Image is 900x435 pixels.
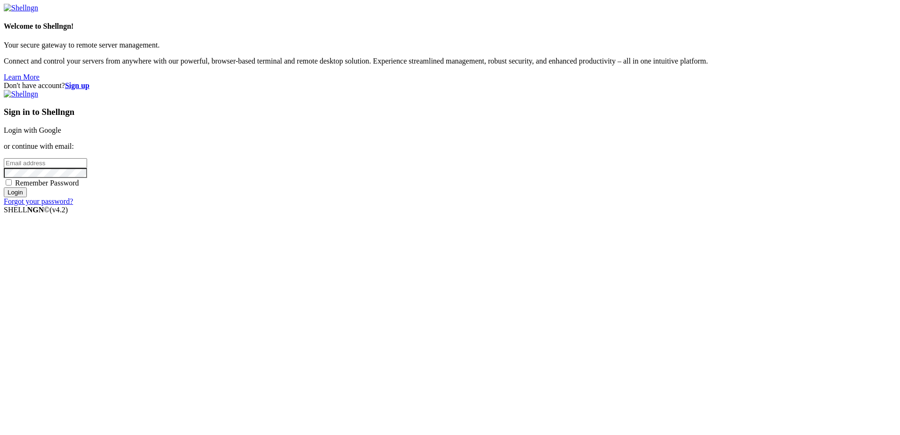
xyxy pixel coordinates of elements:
h4: Welcome to Shellngn! [4,22,896,31]
a: Learn More [4,73,40,81]
input: Login [4,187,27,197]
img: Shellngn [4,4,38,12]
h3: Sign in to Shellngn [4,107,896,117]
input: Remember Password [6,179,12,185]
span: Remember Password [15,179,79,187]
div: Don't have account? [4,81,896,90]
input: Email address [4,158,87,168]
span: SHELL © [4,206,68,214]
a: Sign up [65,81,89,89]
span: 4.2.0 [50,206,68,214]
p: Connect and control your servers from anywhere with our powerful, browser-based terminal and remo... [4,57,896,65]
p: Your secure gateway to remote server management. [4,41,896,49]
p: or continue with email: [4,142,896,151]
b: NGN [27,206,44,214]
a: Forgot your password? [4,197,73,205]
img: Shellngn [4,90,38,98]
a: Login with Google [4,126,61,134]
